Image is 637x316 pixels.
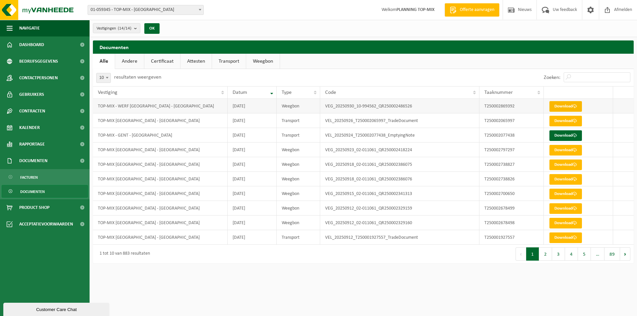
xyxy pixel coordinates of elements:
[320,186,479,201] td: VEG_20250915_02-011061_QR250002341313
[277,143,320,157] td: Weegbon
[549,145,582,156] a: Download
[320,99,479,113] td: VEG_20250930_10-994562_QR250002486526
[445,3,499,17] a: Offerte aanvragen
[479,99,544,113] td: T250002869392
[93,230,228,245] td: TOP-MIX [GEOGRAPHIC_DATA] - [GEOGRAPHIC_DATA]
[93,143,228,157] td: TOP-MIX [GEOGRAPHIC_DATA] - [GEOGRAPHIC_DATA]
[93,54,115,69] a: Alle
[19,216,73,232] span: Acceptatievoorwaarden
[549,174,582,185] a: Download
[97,73,110,83] span: 10
[458,7,496,13] span: Offerte aanvragen
[93,186,228,201] td: TOP-MIX [GEOGRAPHIC_DATA] - [GEOGRAPHIC_DATA]
[549,159,582,170] a: Download
[591,247,604,261] span: …
[325,90,336,95] span: Code
[277,230,320,245] td: Transport
[479,186,544,201] td: T250002700650
[479,230,544,245] td: T250001927557
[93,40,634,53] h2: Documenten
[2,171,88,183] a: Facturen
[96,248,150,260] div: 1 tot 10 van 883 resultaten
[19,36,44,53] span: Dashboard
[228,113,277,128] td: [DATE]
[320,157,479,172] td: VEG_20250918_02-011061_QR250002386075
[282,90,292,95] span: Type
[118,26,131,31] count: (14/14)
[479,216,544,230] td: T250002678498
[19,70,58,86] span: Contactpersonen
[2,185,88,198] a: Documenten
[93,128,228,143] td: TOP-MIX - GENT - [GEOGRAPHIC_DATA]
[516,247,526,261] button: Previous
[93,99,228,113] td: TOP-MIX - WERF [GEOGRAPHIC_DATA] - [GEOGRAPHIC_DATA]
[144,54,180,69] a: Certificaat
[97,24,131,33] span: Vestigingen
[549,116,582,126] a: Download
[93,201,228,216] td: TOP-MIX [GEOGRAPHIC_DATA] - [GEOGRAPHIC_DATA]
[549,232,582,243] a: Download
[479,143,544,157] td: T250002797297
[88,5,203,15] span: 01-059345 - TOP-MIX - Oostende
[320,143,479,157] td: VEG_20250923_02-011061_QR250002418224
[93,23,140,33] button: Vestigingen(14/14)
[549,203,582,214] a: Download
[19,103,45,119] span: Contracten
[115,54,144,69] a: Andere
[549,189,582,199] a: Download
[19,153,47,169] span: Documenten
[479,128,544,143] td: T250002077438
[320,128,479,143] td: VEL_20250924_T250002077438_EmptyingNote
[277,201,320,216] td: Weegbon
[526,247,539,261] button: 1
[479,201,544,216] td: T250002678499
[20,185,45,198] span: Documenten
[88,5,204,15] span: 01-059345 - TOP-MIX - Oostende
[549,218,582,228] a: Download
[96,73,111,83] span: 10
[549,130,582,141] a: Download
[19,86,44,103] span: Gebruikers
[277,99,320,113] td: Weegbon
[479,113,544,128] td: T250002065997
[93,157,228,172] td: TOP-MIX [GEOGRAPHIC_DATA] - [GEOGRAPHIC_DATA]
[228,99,277,113] td: [DATE]
[228,186,277,201] td: [DATE]
[552,247,565,261] button: 3
[320,230,479,245] td: VEL_20250912_T250001927557_TradeDocument
[93,113,228,128] td: TOP-MIX [GEOGRAPHIC_DATA] - [GEOGRAPHIC_DATA]
[277,216,320,230] td: Weegbon
[320,201,479,216] td: VEG_20250912_02-011061_QR250002329159
[320,113,479,128] td: VEL_20250926_T250002065997_TradeDocument
[277,113,320,128] td: Transport
[228,157,277,172] td: [DATE]
[19,199,49,216] span: Product Shop
[20,171,38,184] span: Facturen
[19,20,40,36] span: Navigatie
[277,128,320,143] td: Transport
[479,157,544,172] td: T250002738827
[479,172,544,186] td: T250002738826
[212,54,246,69] a: Transport
[396,7,435,12] strong: PLANNING TOP-MIX
[93,216,228,230] td: TOP-MIX [GEOGRAPHIC_DATA] - [GEOGRAPHIC_DATA]
[549,101,582,112] a: Download
[228,172,277,186] td: [DATE]
[228,216,277,230] td: [DATE]
[539,247,552,261] button: 2
[578,247,591,261] button: 5
[114,75,161,80] label: resultaten weergeven
[180,54,212,69] a: Attesten
[604,247,620,261] button: 89
[228,143,277,157] td: [DATE]
[320,216,479,230] td: VEG_20250912_02-011061_QR250002329160
[246,54,280,69] a: Weegbon
[19,119,40,136] span: Kalender
[233,90,247,95] span: Datum
[19,136,45,153] span: Rapportage
[620,247,630,261] button: Next
[98,90,117,95] span: Vestiging
[544,75,560,80] label: Zoeken:
[228,128,277,143] td: [DATE]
